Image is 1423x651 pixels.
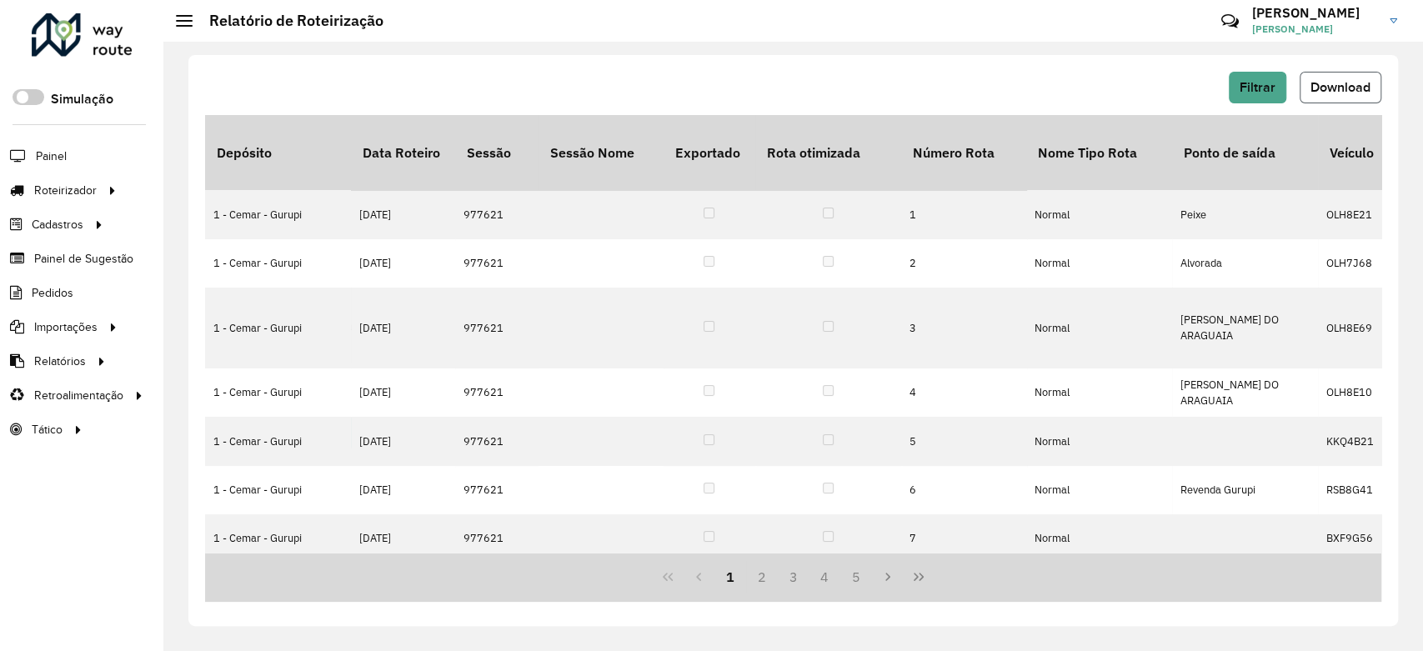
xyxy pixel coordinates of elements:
th: Ponto de saída [1172,115,1318,190]
td: 4 [901,368,1026,417]
button: Next Page [872,561,904,593]
td: BXF9G56 [1318,514,1401,563]
td: OLH8E21 [1318,190,1401,238]
td: [DATE] [351,288,455,368]
td: [DATE] [351,417,455,465]
h2: Relatório de Roteirização [193,12,383,30]
td: Normal [1026,417,1172,465]
button: 2 [746,561,778,593]
td: Revenda Gurupi [1172,466,1318,514]
td: Normal [1026,190,1172,238]
span: Cadastros [32,216,83,233]
td: Normal [1026,288,1172,368]
td: 1 - Cemar - Gurupi [205,368,351,417]
span: Painel de Sugestão [34,250,133,268]
td: 977621 [455,368,539,417]
th: Sessão [455,115,539,190]
td: OLH7J68 [1318,239,1401,288]
span: Download [1310,80,1370,94]
span: Pedidos [32,284,73,302]
span: Filtrar [1240,80,1275,94]
h3: [PERSON_NAME] [1252,5,1377,21]
button: 5 [840,561,872,593]
td: 6 [901,466,1026,514]
span: [PERSON_NAME] [1252,22,1377,37]
button: Filtrar [1229,72,1286,103]
td: 977621 [455,466,539,514]
td: 977621 [455,288,539,368]
td: 977621 [455,417,539,465]
td: 7 [901,514,1026,563]
td: 2 [901,239,1026,288]
td: Normal [1026,239,1172,288]
td: 1 - Cemar - Gurupi [205,288,351,368]
span: Tático [32,421,63,438]
td: Alvorada [1172,239,1318,288]
td: [PERSON_NAME] DO ARAGUAIA [1172,288,1318,368]
td: 5 [901,417,1026,465]
td: [DATE] [351,466,455,514]
td: OLH8E69 [1318,288,1401,368]
td: [DATE] [351,514,455,563]
td: Normal [1026,514,1172,563]
td: [DATE] [351,368,455,417]
td: [DATE] [351,190,455,238]
th: Data Roteiro [351,115,455,190]
span: Relatórios [34,353,86,370]
span: Retroalimentação [34,387,123,404]
th: Nome Tipo Rota [1026,115,1172,190]
td: 1 - Cemar - Gurupi [205,239,351,288]
td: 977621 [455,239,539,288]
td: Normal [1026,368,1172,417]
td: 977621 [455,514,539,563]
td: 1 - Cemar - Gurupi [205,466,351,514]
td: 1 [901,190,1026,238]
td: [PERSON_NAME] DO ARAGUAIA [1172,368,1318,417]
th: Depósito [205,115,351,190]
a: Contato Rápido [1212,3,1248,39]
span: Painel [36,148,67,165]
th: Exportado [664,115,755,190]
th: Veículo [1318,115,1401,190]
label: Simulação [51,89,113,109]
button: 1 [714,561,746,593]
div: Críticas? Dúvidas? Elogios? Sugestões? Entre em contato conosco! [1022,5,1196,50]
td: Normal [1026,466,1172,514]
button: 4 [809,561,840,593]
th: Sessão Nome [539,115,664,190]
td: 3 [901,288,1026,368]
th: Número Rota [901,115,1026,190]
td: OLH8E10 [1318,368,1401,417]
td: [DATE] [351,239,455,288]
td: 1 - Cemar - Gurupi [205,514,351,563]
th: Rota otimizada [755,115,901,190]
td: 1 - Cemar - Gurupi [205,417,351,465]
button: Last Page [903,561,934,593]
td: 977621 [455,190,539,238]
span: Importações [34,318,98,336]
td: 1 - Cemar - Gurupi [205,190,351,238]
button: Download [1300,72,1381,103]
td: RSB8G41 [1318,466,1401,514]
td: KKQ4B21 [1318,417,1401,465]
td: Peixe [1172,190,1318,238]
span: Roteirizador [34,182,97,199]
button: 3 [778,561,809,593]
